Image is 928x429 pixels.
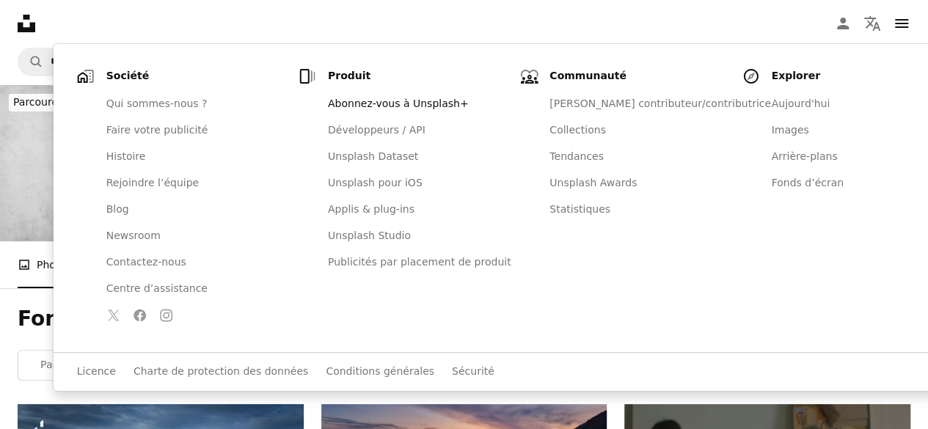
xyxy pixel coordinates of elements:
[319,249,514,276] a: Publicités par placement de produit
[541,91,736,117] a: [PERSON_NAME] contributeur/contributrice
[134,364,308,379] a: Charte de protection des données
[18,351,123,380] a: papier peint
[98,249,293,276] a: Contactez-nous
[9,94,357,111] div: - 20 % sur tout iStock ↗
[541,197,736,223] a: Statistiques
[98,91,293,117] a: Qui sommes-nous ?
[106,69,293,84] h1: Société
[319,117,514,144] a: Développeurs / API
[319,223,514,249] a: Unsplash Studio
[18,48,43,76] button: Rechercher sur Unsplash
[98,170,293,197] a: Rejoindre l’équipe
[18,15,35,32] a: Accueil — Unsplash
[541,117,736,144] a: Collections
[319,144,514,170] a: Unsplash Dataset
[541,170,736,197] a: Unsplash Awards
[828,9,858,38] a: Connexion / S’inscrire
[102,304,125,327] a: Suivre Unsplash sur Twitter
[128,304,152,327] a: Suivre Unsplash sur Facebook
[98,276,293,302] a: Centre d’assistance
[77,364,116,379] a: Licence
[13,96,233,108] span: Parcourez des images premium sur iStock |
[98,117,293,144] a: Faire votre publicité
[319,197,514,223] a: Applis & plug-ins
[18,47,910,76] form: Rechercher des visuels sur tout le site
[887,9,916,38] button: Menu
[98,223,293,249] a: Newsroom
[328,69,514,84] h1: Produit
[319,170,514,197] a: Unsplash pour iOS
[549,69,736,84] h1: Communauté
[98,197,293,223] a: Blog
[452,364,494,379] a: Sécurité
[326,364,434,379] a: Conditions générales
[541,144,736,170] a: Tendances
[858,9,887,38] button: Langue
[155,304,178,327] a: Suivre Unsplash sur Instagram
[98,144,293,170] a: Histoire
[319,91,514,117] a: Abonnez-vous à Unsplash+
[18,306,910,332] h1: Fond d'écran pc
